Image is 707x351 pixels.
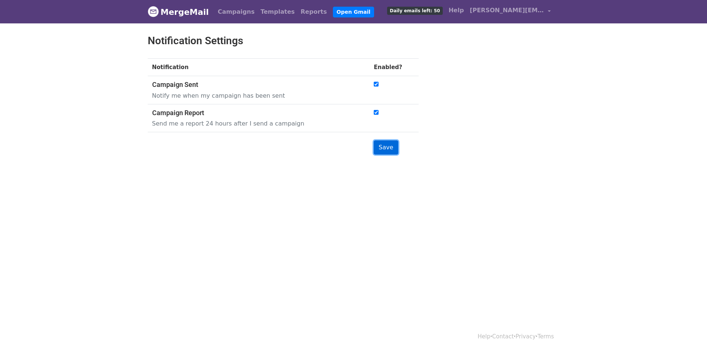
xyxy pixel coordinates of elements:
[333,7,374,17] a: Open Gmail
[152,81,358,89] h5: Campaign Sent
[467,3,554,20] a: [PERSON_NAME][EMAIL_ADDRESS][PERSON_NAME][DOMAIN_NAME]
[537,333,554,340] a: Terms
[387,7,442,15] span: Daily emails left: 50
[515,333,536,340] a: Privacy
[374,140,398,155] input: Save
[148,35,419,47] h2: Notification Settings
[152,109,358,117] h5: Campaign Report
[384,3,445,18] a: Daily emails left: 50
[446,3,467,18] a: Help
[369,58,418,76] th: Enabled?
[478,333,490,340] a: Help
[148,58,370,76] th: Notification
[148,6,159,17] img: MergeMail logo
[152,120,358,127] p: Send me a report 24 hours after I send a campaign
[152,92,358,100] p: Notify me when my campaign has been sent
[470,6,544,15] span: [PERSON_NAME][EMAIL_ADDRESS][PERSON_NAME][DOMAIN_NAME]
[492,333,514,340] a: Contact
[258,4,298,19] a: Templates
[148,4,209,20] a: MergeMail
[215,4,258,19] a: Campaigns
[298,4,330,19] a: Reports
